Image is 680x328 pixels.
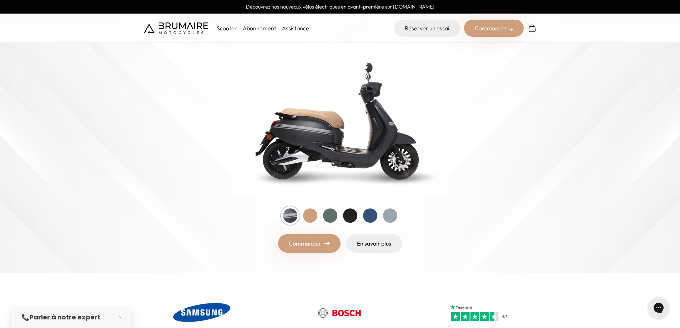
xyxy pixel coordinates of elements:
div: Commander [464,20,524,37]
a: Commander [278,234,341,253]
a: Assistance [282,25,309,32]
a: En savoir plus [346,234,402,253]
iframe: Gorgias live chat messenger [644,294,673,321]
p: Scooter [217,24,237,32]
img: Panier [528,24,537,32]
img: right-arrow.png [324,241,330,246]
a: Réserver un essai [394,20,460,37]
a: Abonnement [243,25,276,32]
img: right-arrow-2.png [509,27,513,31]
img: Brumaire Motocycles [144,22,208,34]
